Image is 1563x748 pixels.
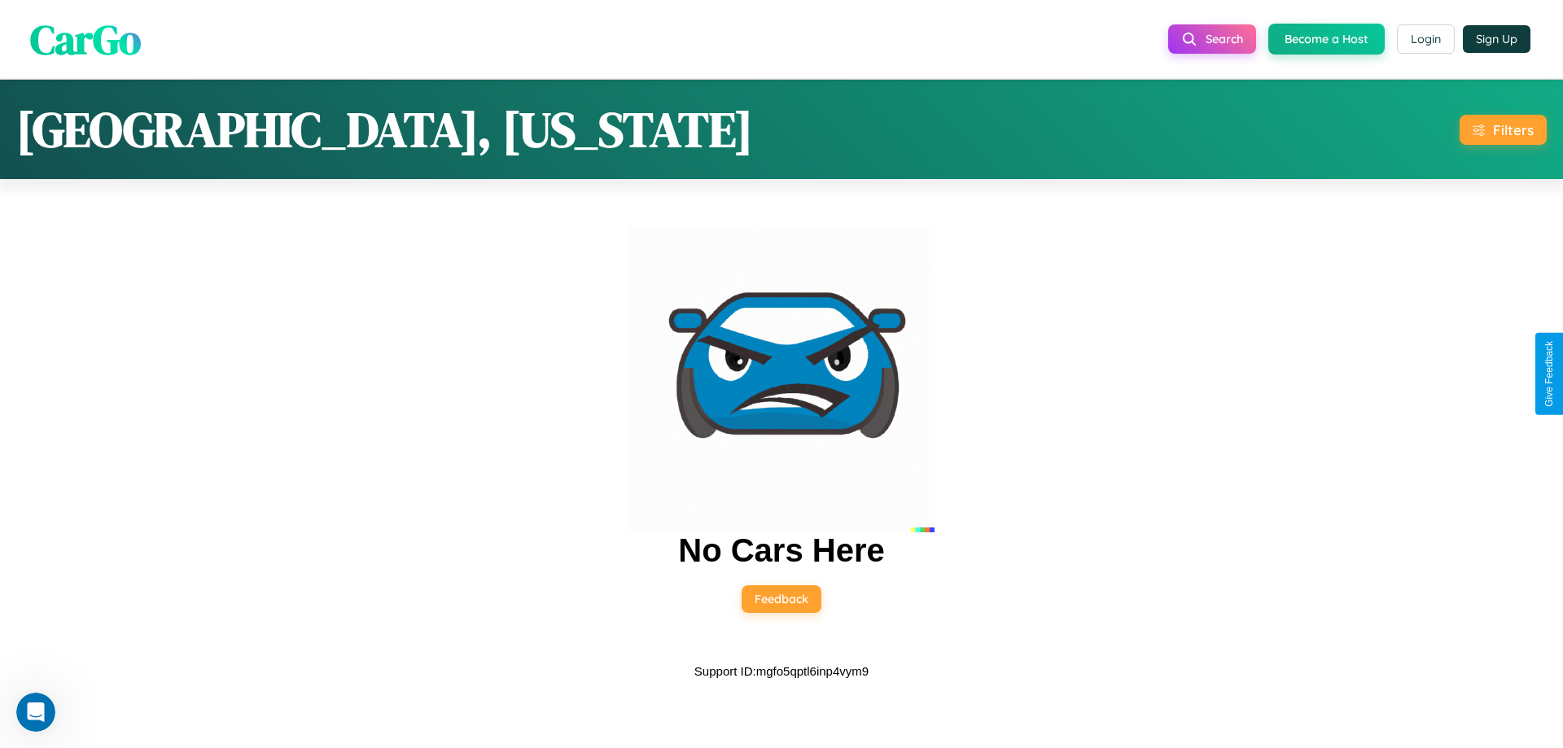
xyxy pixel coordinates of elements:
span: Search [1206,32,1243,46]
span: CarGo [30,11,141,67]
div: Filters [1493,121,1534,138]
button: Filters [1460,115,1547,145]
iframe: Intercom live chat [16,693,55,732]
h1: [GEOGRAPHIC_DATA], [US_STATE] [16,96,753,163]
button: Login [1397,24,1455,54]
h2: No Cars Here [678,532,884,569]
button: Sign Up [1463,25,1530,53]
button: Search [1168,24,1256,54]
button: Become a Host [1268,24,1385,55]
div: Give Feedback [1543,341,1555,407]
img: car [628,226,935,532]
p: Support ID: mgfo5qptl6inp4vym9 [694,660,869,682]
button: Feedback [742,585,821,613]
